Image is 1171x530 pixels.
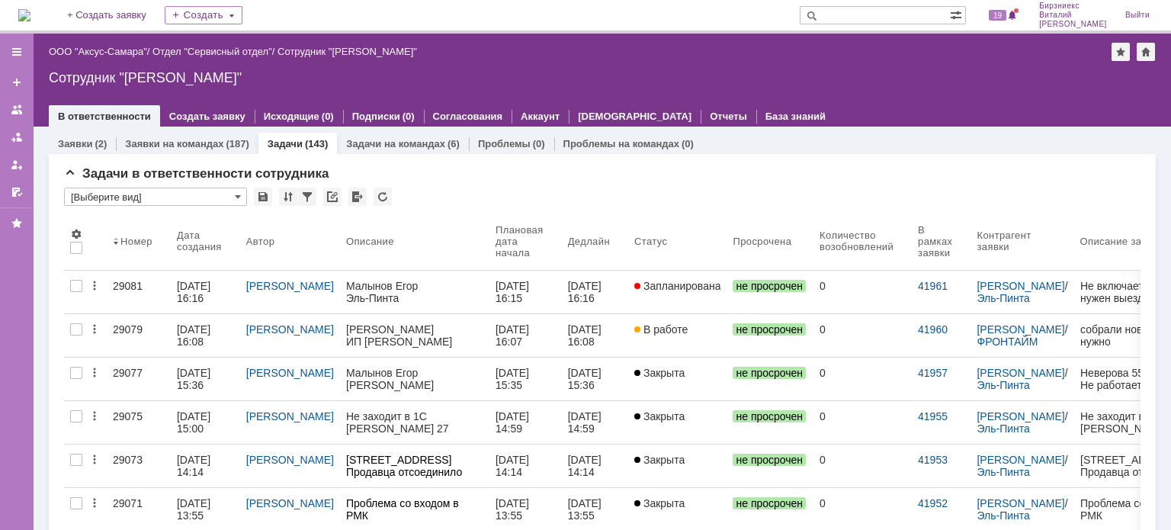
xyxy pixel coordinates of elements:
[113,497,165,509] div: 29071
[820,280,906,292] div: 0
[977,280,1064,292] a: [PERSON_NAME]
[113,367,165,379] div: 29077
[496,367,532,391] div: [DATE] 15:35
[113,280,165,292] div: 29081
[727,358,813,400] a: не просрочен
[977,422,1029,435] a: Эль-Пинта
[820,454,906,466] div: 0
[489,401,562,444] a: [DATE] 14:59
[710,111,747,122] a: Отчеты
[813,358,912,400] a: 0
[5,125,29,149] a: Заявки в моей ответственности
[478,138,531,149] a: Проблемы
[5,98,29,122] a: Заявки на командах
[977,367,1064,379] a: [PERSON_NAME]
[171,212,240,271] th: Дата создания
[727,212,813,271] th: Просрочена
[489,314,562,357] a: [DATE] 16:07
[918,280,948,292] a: 41961
[177,367,213,391] div: [DATE] 15:36
[733,236,791,247] div: Просрочена
[489,445,562,487] a: [DATE] 14:14
[820,323,906,336] div: 0
[496,410,532,435] div: [DATE] 14:59
[562,212,628,271] th: Дедлайн
[634,280,721,292] span: Запланирована
[171,358,240,400] a: [DATE] 15:36
[628,401,727,444] a: Закрыта
[563,138,679,149] a: Проблемы на командах
[88,497,101,509] div: Действия
[305,138,328,149] div: (143)
[568,497,605,522] div: [DATE] 13:55
[970,212,1073,271] th: Контрагент заявки
[49,46,147,57] a: ООО "Аксус-Самара"
[352,111,400,122] a: Подписки
[107,271,171,313] a: 29081
[1039,20,1107,29] span: [PERSON_NAME]
[169,111,245,122] a: Создать заявку
[496,323,532,348] div: [DATE] 16:07
[88,367,101,379] div: Действия
[634,454,685,466] span: Закрыта
[550,23,555,34] div: 0
[36,24,101,37] span: 89297930173
[165,6,242,24] div: Создать
[171,445,240,487] a: [DATE] 14:14
[682,138,694,149] div: (0)
[496,280,532,304] div: [DATE] 16:15
[171,401,240,444] a: [DATE] 15:00
[496,454,532,478] div: [DATE] 14:14
[246,454,334,466] a: [PERSON_NAME]
[489,212,562,271] th: Плановая дата начала
[489,358,562,400] a: [DATE] 15:35
[107,401,171,444] a: 29075
[218,72,290,84] a: Задача: 29079
[489,271,562,313] a: [DATE] 16:15
[29,72,101,84] a: Задача: 29081
[323,188,342,206] div: Скопировать ссылку на список
[813,212,912,271] th: Количество возобновлений
[568,454,605,478] div: [DATE] 14:14
[950,7,965,21] span: Расширенный поиск
[172,23,177,34] div: 1
[152,46,272,57] a: Отдел "Сервисный отдел"
[246,280,334,292] a: [PERSON_NAME]
[977,466,1029,478] a: Эль-Пинта
[107,212,171,271] th: Номер
[977,230,1055,252] div: Контрагент заявки
[977,292,1029,304] a: Эль-Пинта
[353,123,361,130] div: не просрочен
[628,358,727,400] a: Закрыта
[727,314,813,357] a: не просрочен
[733,410,806,422] span: не просрочен
[404,21,464,36] div: Отложена
[634,236,667,247] div: Статус
[977,497,1064,509] a: [PERSON_NAME]
[246,410,334,422] a: [PERSON_NAME]
[374,188,392,206] div: Обновлять список
[5,153,29,177] a: Мои заявки
[634,497,685,509] span: Закрыта
[733,323,806,336] span: не просрочен
[918,323,948,336] a: 41960
[177,454,213,478] div: [DATE] 14:14
[88,323,101,336] div: Действия
[111,120,123,134] div: не просрочен
[918,454,948,466] a: 41953
[5,70,29,95] a: Создать заявку
[268,138,303,149] a: Задачи
[346,138,445,149] a: Задачи на командах
[813,401,912,444] a: 0
[496,224,544,259] div: Плановая дата начала
[727,445,813,487] a: не просрочен
[29,117,47,136] a: Галстьян Степан Александрович
[568,236,610,247] div: Дедлайн
[264,111,319,122] a: Исходящие
[820,410,906,422] div: 0
[727,271,813,313] a: не просрочен
[107,358,171,400] a: 29077
[322,111,334,122] div: (0)
[246,367,334,379] a: [PERSON_NAME]
[14,66,27,78] img: download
